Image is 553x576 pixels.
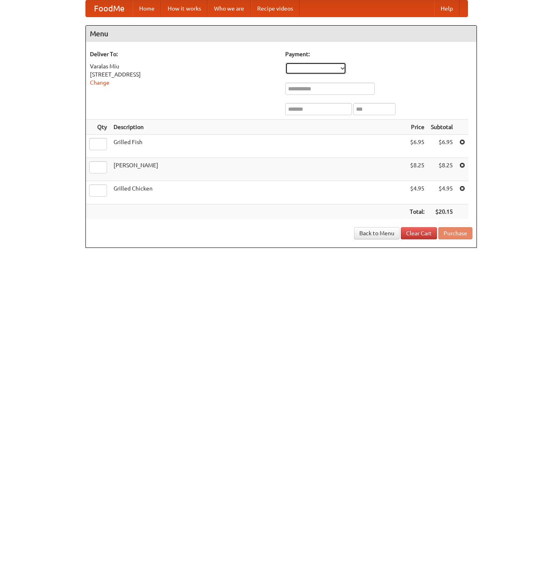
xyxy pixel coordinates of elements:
td: $4.95 [428,181,456,204]
a: Help [434,0,459,17]
h5: Payment: [285,50,472,58]
a: How it works [161,0,208,17]
a: FoodMe [86,0,133,17]
a: Back to Menu [354,227,400,239]
th: Price [407,120,428,135]
th: $20.15 [428,204,456,219]
td: $8.25 [407,158,428,181]
div: [STREET_ADDRESS] [90,70,277,79]
td: Grilled Fish [110,135,407,158]
td: Grilled Chicken [110,181,407,204]
h5: Deliver To: [90,50,277,58]
a: Clear Cart [401,227,437,239]
div: Varalas Miu [90,62,277,70]
a: Home [133,0,161,17]
th: Subtotal [428,120,456,135]
td: $4.95 [407,181,428,204]
button: Purchase [438,227,472,239]
th: Total: [407,204,428,219]
td: $6.95 [428,135,456,158]
td: $8.25 [428,158,456,181]
th: Qty [86,120,110,135]
a: Change [90,79,109,86]
th: Description [110,120,407,135]
td: [PERSON_NAME] [110,158,407,181]
a: Recipe videos [251,0,299,17]
h4: Menu [86,26,476,42]
td: $6.95 [407,135,428,158]
a: Who we are [208,0,251,17]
